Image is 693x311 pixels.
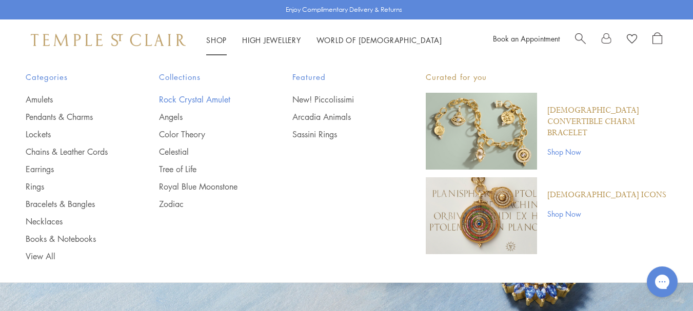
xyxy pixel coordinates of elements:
a: Bracelets & Bangles [26,198,118,210]
a: Pendants & Charms [26,111,118,122]
span: Collections [159,71,251,84]
a: Royal Blue Moonstone [159,181,251,192]
a: Arcadia Animals [292,111,385,122]
a: Earrings [26,163,118,175]
a: Books & Notebooks [26,233,118,244]
a: Shop Now [547,208,666,219]
a: Chains & Leather Cords [26,146,118,157]
a: Shop Now [547,146,667,157]
p: Enjoy Complimentary Delivery & Returns [286,5,402,15]
a: Amulets [26,94,118,105]
a: Color Theory [159,129,251,140]
a: World of [DEMOGRAPHIC_DATA]World of [DEMOGRAPHIC_DATA] [316,35,442,45]
span: Featured [292,71,385,84]
a: ShopShop [206,35,227,45]
a: Necklaces [26,216,118,227]
a: [DEMOGRAPHIC_DATA] Icons [547,190,666,201]
a: New! Piccolissimi [292,94,385,105]
p: Curated for you [426,71,667,84]
a: Angels [159,111,251,122]
a: [DEMOGRAPHIC_DATA] Convertible Charm Bracelet [547,105,667,139]
a: Sassini Rings [292,129,385,140]
a: View Wishlist [627,32,637,48]
a: Rock Crystal Amulet [159,94,251,105]
a: High JewelleryHigh Jewellery [242,35,301,45]
span: Categories [26,71,118,84]
a: Open Shopping Bag [652,32,662,48]
a: Celestial [159,146,251,157]
a: Book an Appointment [493,33,560,44]
nav: Main navigation [206,34,442,47]
a: Tree of Life [159,163,251,175]
img: Temple St. Clair [31,34,186,46]
iframe: Gorgias live chat messenger [642,263,683,301]
a: Zodiac [159,198,251,210]
a: Rings [26,181,118,192]
a: Search [575,32,586,48]
a: Lockets [26,129,118,140]
a: View All [26,251,118,262]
